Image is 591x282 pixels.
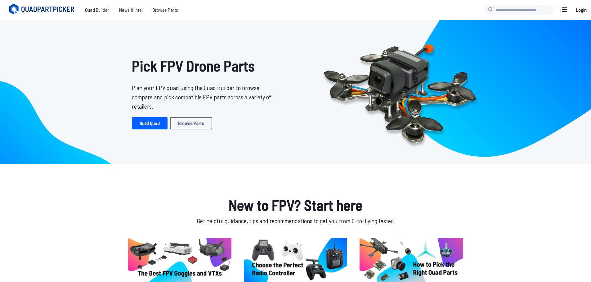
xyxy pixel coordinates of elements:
a: Login [574,4,589,16]
a: Quad Builder [80,4,114,16]
a: News & Intel [114,4,148,16]
p: Get helpful guidance, tips and recommendations to get you from 0-to-flying faster. [127,216,464,225]
img: Quadcopter [311,30,489,154]
a: Browse Parts [148,4,183,16]
img: image of post [360,238,463,282]
a: Build Quad [132,117,168,129]
img: image of post [244,238,347,282]
a: Browse Parts [170,117,212,129]
p: Plan your FPV quad using the Quad Builder to browse, compare and pick compatible FPV parts across... [132,83,276,111]
h1: Pick FPV Drone Parts [132,54,276,77]
img: image of post [128,238,231,282]
h1: New to FPV? Start here [127,194,464,216]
